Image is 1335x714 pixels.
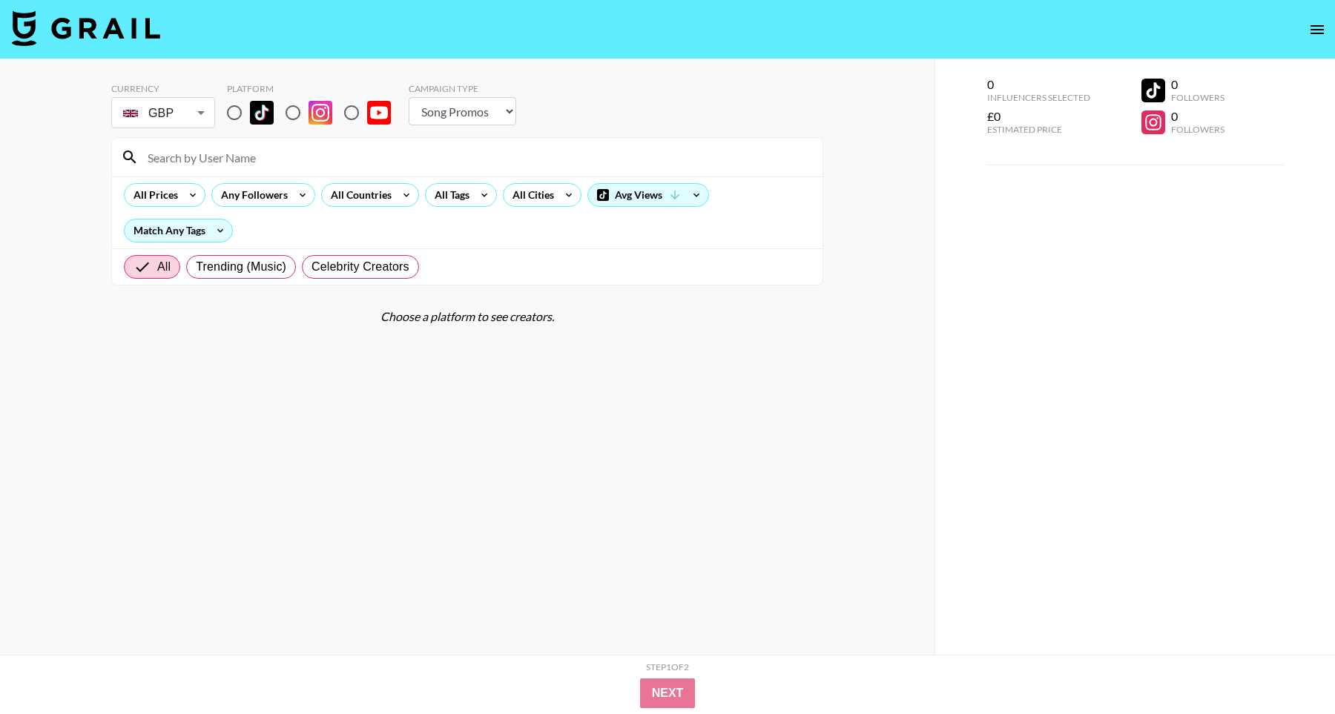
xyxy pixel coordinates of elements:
div: All Tags [426,184,472,206]
div: Campaign Type [409,83,516,94]
div: Platform [227,83,403,94]
div: GBP [114,100,212,126]
img: YouTube [367,101,391,125]
iframe: Drift Widget Chat Controller [1261,640,1317,696]
div: £0 [987,109,1090,124]
button: Next [640,678,696,708]
div: Followers [1171,124,1224,135]
img: TikTok [250,101,274,125]
div: 0 [987,77,1090,92]
span: Celebrity Creators [311,258,409,276]
div: Avg Views [588,184,708,206]
div: Estimated Price [987,124,1090,135]
div: Influencers Selected [987,92,1090,103]
img: Instagram [309,101,332,125]
button: open drawer [1302,15,1332,44]
div: Match Any Tags [125,219,232,242]
div: Any Followers [212,184,291,206]
div: 0 [1171,109,1224,124]
div: All Countries [322,184,395,206]
div: All Cities [504,184,557,206]
div: Step 1 of 2 [646,661,689,672]
div: All Prices [125,184,181,206]
div: Currency [111,83,215,94]
div: 0 [1171,77,1224,92]
span: Trending (Music) [196,258,286,276]
div: Choose a platform to see creators. [111,309,823,324]
span: All [157,258,171,276]
img: Grail Talent [12,10,160,46]
div: Followers [1171,92,1224,103]
input: Search by User Name [139,145,814,169]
